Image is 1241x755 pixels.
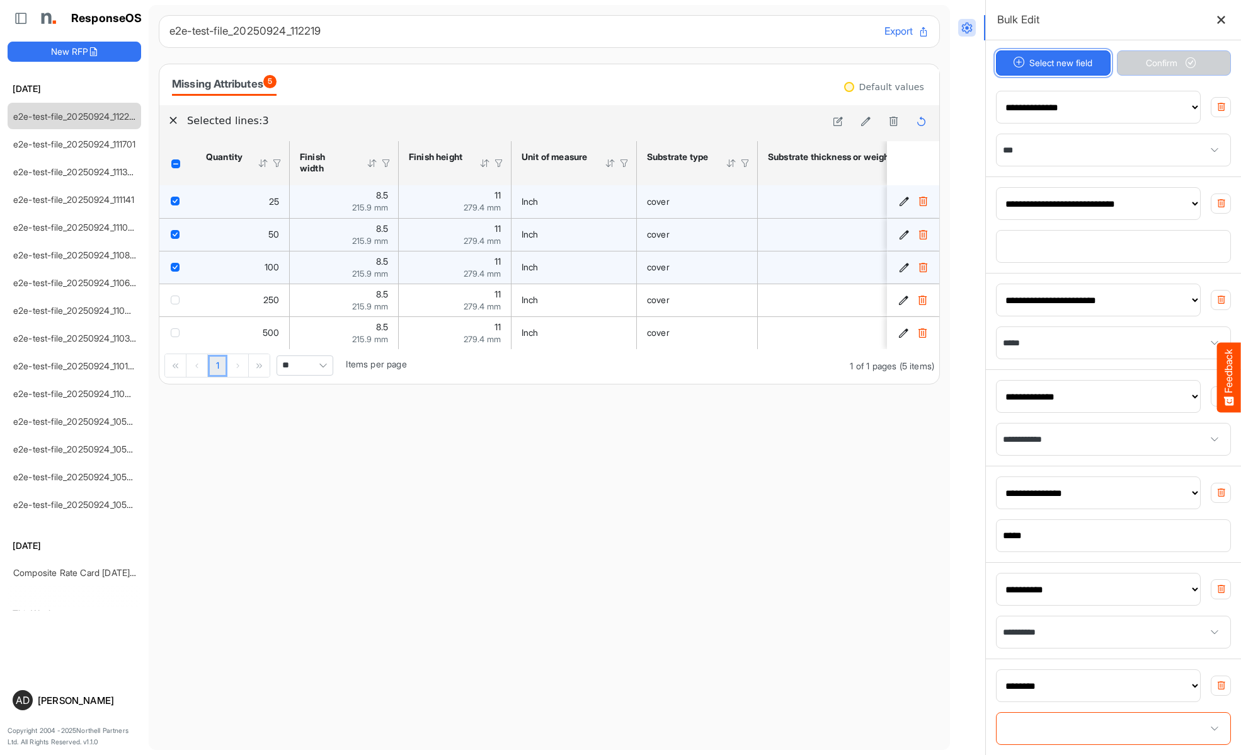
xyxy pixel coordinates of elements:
[1217,343,1241,413] button: Feedback
[409,151,463,163] div: Finish height
[290,284,399,316] td: 8.5 is template cell Column Header httpsnorthellcomontologiesmapping-rulesmeasurementhasfinishsiz...
[13,305,141,316] a: e2e-test-file_20250924_110422
[512,251,637,284] td: Inch is template cell Column Header httpsnorthellcomontologiesmapping-rulesmeasurementhasunitofme...
[495,190,501,200] span: 11
[522,229,539,239] span: Inch
[290,218,399,251] td: 8.5 is template cell Column Header httpsnorthellcomontologiesmapping-rulesmeasurementhasfinishsiz...
[647,196,670,207] span: cover
[208,355,227,377] a: Page 1 of 1 Pages
[522,151,588,163] div: Unit of measure
[159,251,196,284] td: checkbox
[758,218,945,251] td: 80 is template cell Column Header httpsnorthellcomontologiesmapping-rulesmaterialhasmaterialthick...
[290,251,399,284] td: 8.5 is template cell Column Header httpsnorthellcomontologiesmapping-rulesmeasurementhasfinishsiz...
[13,250,141,260] a: e2e-test-file_20250924_110803
[35,6,60,31] img: Northell
[464,268,501,279] span: 279.4 mm
[8,607,141,621] h6: This Week
[850,360,896,371] span: 1 of 1 pages
[263,75,277,88] span: 5
[647,151,709,163] div: Substrate type
[898,228,910,241] button: Edit
[637,251,758,284] td: cover is template cell Column Header httpsnorthellcomontologiesmapping-rulesmaterialhassubstratem...
[159,349,939,384] div: Pager Container
[996,50,1111,76] button: Select new field
[71,12,142,25] h1: ResponseOS
[887,251,942,284] td: a9631895-58f2-4c40-8c52-1e7659bdee0d is template cell Column Header
[13,166,138,177] a: e2e-test-file_20250924_111359
[206,151,241,163] div: Quantity
[512,185,637,218] td: Inch is template cell Column Header httpsnorthellcomontologiesmapping-rulesmeasurementhasunitofme...
[900,360,934,371] span: (5 items)
[887,218,942,251] td: 1af55880-adf9-48fb-b6dd-1c01d25cc4cd is template cell Column Header
[263,294,279,305] span: 250
[196,284,290,316] td: 250 is template cell Column Header httpsnorthellcomontologiesmapping-rulesorderhasquantity
[265,262,279,272] span: 100
[887,284,942,316] td: 3e7aefe8-529c-4c50-b28f-d709ed62131c is template cell Column Header
[647,327,670,338] span: cover
[196,316,290,349] td: 500 is template cell Column Header httpsnorthellcomontologiesmapping-rulesorderhasquantity
[399,316,512,349] td: 11 is template cell Column Header httpsnorthellcomontologiesmapping-rulesmeasurementhasfinishsize...
[859,83,924,91] div: Default values
[647,294,670,305] span: cover
[887,316,942,349] td: 62ed75ca-b4de-40c5-aadb-ff2a5f3ad1e2 is template cell Column Header
[268,229,279,239] span: 50
[522,262,539,272] span: Inch
[277,355,333,376] span: Pagerdropdown
[495,223,501,234] span: 11
[647,229,670,239] span: cover
[493,158,505,169] div: Filter Icon
[399,185,512,218] td: 11 is template cell Column Header httpsnorthellcomontologiesmapping-rulesmeasurementhasfinishsize...
[290,316,399,349] td: 8.5 is template cell Column Header httpsnorthellcomontologiesmapping-rulesmeasurementhasfinishsiz...
[758,185,945,218] td: 80 is template cell Column Header httpsnorthellcomontologiesmapping-rulesmaterialhasmaterialthick...
[227,354,249,377] div: Go to next page
[522,294,539,305] span: Inch
[13,222,139,233] a: e2e-test-file_20250924_111033
[619,158,630,169] div: Filter Icon
[898,195,910,208] button: Edit
[884,23,929,40] button: Export
[512,316,637,349] td: Inch is template cell Column Header httpsnorthellcomontologiesmapping-rulesmeasurementhasunitofme...
[376,289,388,299] span: 8.5
[165,354,186,377] div: Go to first page
[637,284,758,316] td: cover is template cell Column Header httpsnorthellcomontologiesmapping-rulesmaterialhassubstratem...
[522,196,539,207] span: Inch
[740,158,751,169] div: Filter Icon
[159,141,196,185] th: Header checkbox
[13,194,135,205] a: e2e-test-file_20250924_111141
[38,696,136,705] div: [PERSON_NAME]
[897,294,910,306] button: Edit
[512,284,637,316] td: Inch is template cell Column Header httpsnorthellcomontologiesmapping-rulesmeasurementhasunitofme...
[13,567,163,578] a: Composite Rate Card [DATE]_smaller
[8,725,141,747] p: Copyright 2004 - 2025 Northell Partners Ltd. All Rights Reserved. v 1.1.0
[346,359,406,369] span: Items per page
[464,202,501,212] span: 279.4 mm
[249,354,270,377] div: Go to last page
[269,196,279,207] span: 25
[495,289,501,299] span: 11
[887,185,942,218] td: 2a92e624-6210-43c9-9801-a6da4844b865 is template cell Column Header
[352,236,388,246] span: 215.9 mm
[768,151,896,163] div: Substrate thickness or weight
[637,218,758,251] td: cover is template cell Column Header httpsnorthellcomontologiesmapping-rulesmaterialhassubstratem...
[196,251,290,284] td: 100 is template cell Column Header httpsnorthellcomontologiesmapping-rulesorderhasquantity
[917,261,929,274] button: Delete
[512,218,637,251] td: Inch is template cell Column Header httpsnorthellcomontologiesmapping-rulesmeasurementhasunitofme...
[159,316,196,349] td: checkbox
[916,294,929,306] button: Delete
[637,185,758,218] td: cover is template cell Column Header httpsnorthellcomontologiesmapping-rulesmaterialhassubstratem...
[898,261,910,274] button: Edit
[758,284,945,316] td: 80 is template cell Column Header httpsnorthellcomontologiesmapping-rulesmaterialhasmaterialthick...
[916,326,929,339] button: Delete
[13,360,139,371] a: e2e-test-file_20250924_110146
[917,228,929,241] button: Delete
[758,316,945,349] td: 80 is template cell Column Header httpsnorthellcomontologiesmapping-rulesmaterialhasmaterialthick...
[13,139,136,149] a: e2e-test-file_20250924_111701
[376,190,388,200] span: 8.5
[8,82,141,96] h6: [DATE]
[647,262,670,272] span: cover
[186,354,208,377] div: Go to previous page
[352,268,388,279] span: 215.9 mm
[196,218,290,251] td: 50 is template cell Column Header httpsnorthellcomontologiesmapping-rulesorderhasquantity
[495,256,501,267] span: 11
[637,316,758,349] td: cover is template cell Column Header httpsnorthellcomontologiesmapping-rulesmaterialhassubstratem...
